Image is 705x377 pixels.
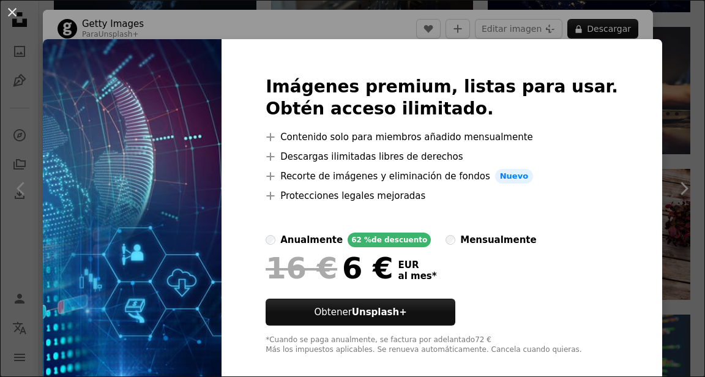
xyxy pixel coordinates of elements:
[280,233,343,247] div: anualmente
[266,299,455,326] button: ObtenerUnsplash+
[266,335,618,355] div: *Cuando se paga anualmente, se factura por adelantado 72 € Más los impuestos aplicables. Se renue...
[446,235,455,245] input: mensualmente
[266,149,618,164] li: Descargas ilimitadas libres de derechos
[266,188,618,203] li: Protecciones legales mejoradas
[495,169,533,184] span: Nuevo
[398,259,437,271] span: EUR
[266,169,618,184] li: Recorte de imágenes y eliminación de fondos
[266,252,393,284] div: 6 €
[266,235,275,245] input: anualmente62 %de descuento
[352,307,407,318] strong: Unsplash+
[266,76,618,120] h2: Imágenes premium, listas para usar. Obtén acceso ilimitado.
[266,252,337,284] span: 16 €
[398,271,437,282] span: al mes *
[266,130,618,144] li: Contenido solo para miembros añadido mensualmente
[460,233,536,247] div: mensualmente
[348,233,431,247] div: 62 % de descuento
